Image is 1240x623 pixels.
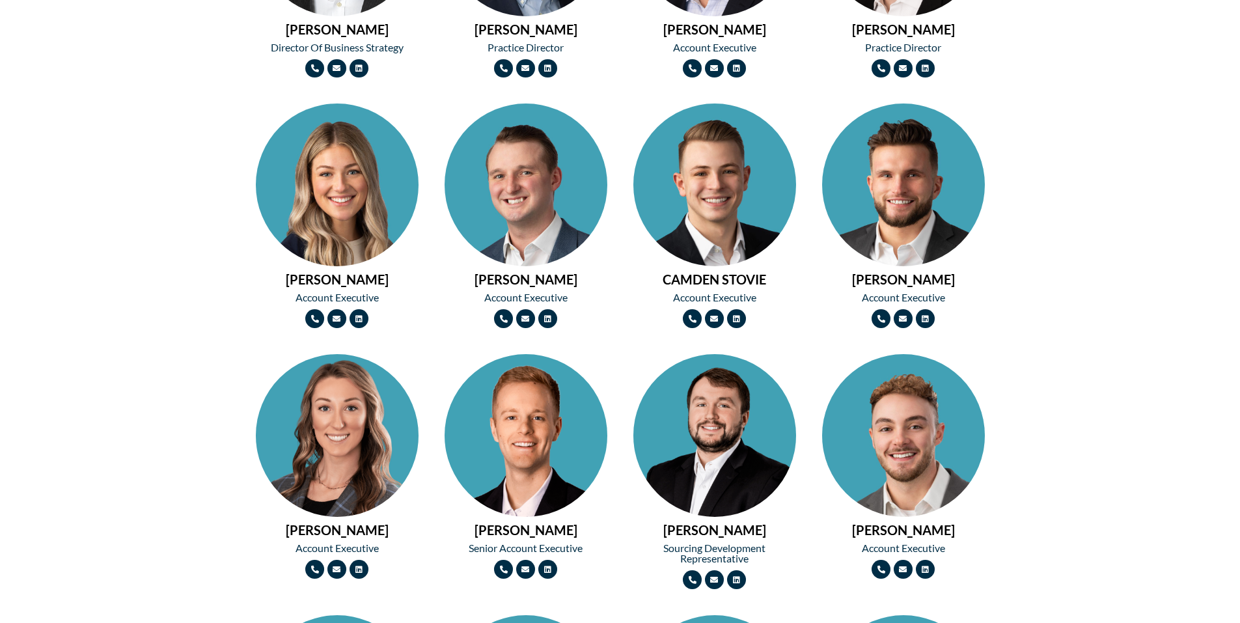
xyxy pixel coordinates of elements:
h2: [PERSON_NAME] [445,523,607,536]
h2: Director of Business Strategy [256,42,419,53]
h2: Account Executive [822,543,985,553]
h2: [PERSON_NAME] [256,23,419,36]
h2: Account Executive [633,42,796,53]
h2: [PERSON_NAME] [445,273,607,286]
h2: [PERSON_NAME] [822,23,985,36]
h2: CAMDEN STOVIE [633,273,796,286]
h2: [PERSON_NAME] [633,523,796,536]
h2: [PERSON_NAME] [256,273,419,286]
h2: Account Executive [633,292,796,303]
h2: Sourcing Development Representative [633,543,796,564]
h2: Account Executive [445,292,607,303]
h2: [PERSON_NAME] [822,273,985,286]
h2: Account Executive [822,292,985,303]
h2: Senior Account Executive [445,543,607,553]
h2: Practice Director [445,42,607,53]
h2: Account Executive [256,292,419,303]
h2: [PERSON_NAME] [445,23,607,36]
h2: [PERSON_NAME] [633,23,796,36]
h2: [PERSON_NAME] [822,523,985,536]
h2: [PERSON_NAME] [256,523,419,536]
h2: Account Executive [256,543,419,553]
h2: Practice Director [822,42,985,53]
